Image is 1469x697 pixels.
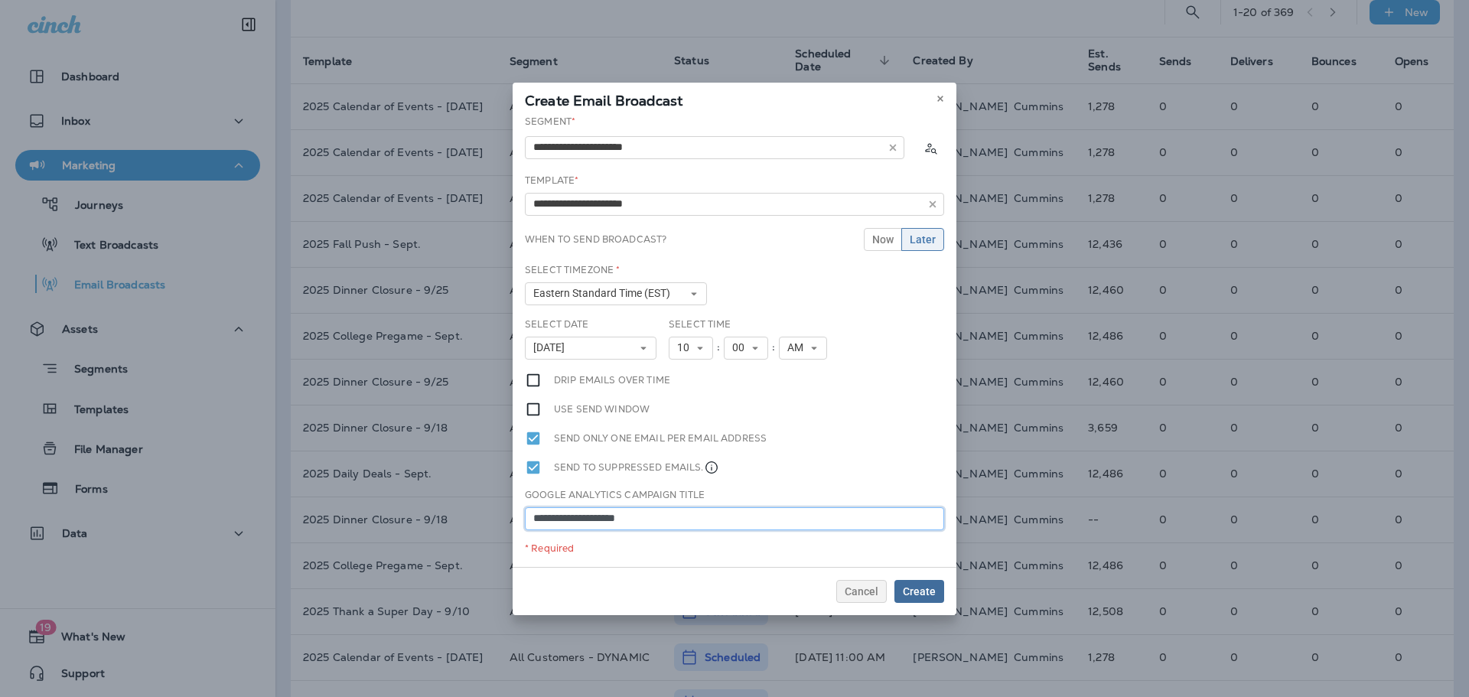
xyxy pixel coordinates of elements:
label: When to send broadcast? [525,233,666,246]
button: Later [901,228,944,251]
button: [DATE] [525,337,656,360]
button: Cancel [836,580,887,603]
label: Google Analytics Campaign Title [525,489,705,501]
span: Later [910,234,936,245]
div: : [768,337,779,360]
label: Template [525,174,578,187]
div: * Required [525,542,944,555]
label: Select Date [525,318,589,331]
span: [DATE] [533,341,571,354]
button: Eastern Standard Time (EST) [525,282,707,305]
span: Create [903,586,936,597]
label: Send to suppressed emails. [554,459,719,476]
span: 00 [732,341,751,354]
div: : [713,337,724,360]
span: Cancel [845,586,878,597]
button: AM [779,337,827,360]
button: Create [894,580,944,603]
div: Create Email Broadcast [513,83,956,115]
button: 10 [669,337,713,360]
span: 10 [677,341,695,354]
span: Now [872,234,894,245]
button: Calculate the estimated number of emails to be sent based on selected segment. (This could take a... [917,134,944,161]
label: Select Time [669,318,731,331]
label: Select Timezone [525,264,620,276]
button: 00 [724,337,768,360]
label: Send only one email per email address [554,430,767,447]
label: Drip emails over time [554,372,670,389]
label: Use send window [554,401,650,418]
span: Eastern Standard Time (EST) [533,287,676,300]
button: Now [864,228,902,251]
label: Segment [525,116,575,128]
span: AM [787,341,809,354]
